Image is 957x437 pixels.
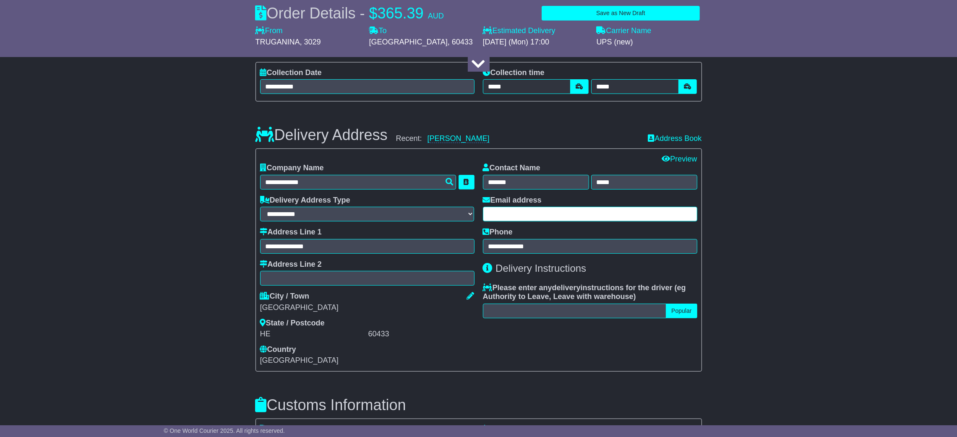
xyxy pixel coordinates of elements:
label: Address Line 1 [260,228,322,237]
span: AUD [428,12,444,20]
a: Preview [662,155,697,163]
label: Email address [483,196,542,205]
label: State / Postcode [260,319,325,328]
h3: Customs Information [256,397,702,414]
span: [GEOGRAPHIC_DATA] [369,38,448,46]
span: © One World Courier 2025. All rights reserved. [164,427,285,434]
span: TRUGANINA [256,38,300,46]
label: Estimated Delivery [483,26,588,36]
label: Contact Name [483,164,540,173]
label: Carrier Name [597,26,652,36]
label: What is the total value of the goods? [483,425,619,434]
label: Please enter any instructions for the driver ( ) [483,284,697,302]
span: $ [369,5,378,22]
button: Popular [666,304,697,318]
span: , 60433 [448,38,473,46]
div: [DATE] (Mon) 17:00 [483,38,588,47]
div: UPS (new) [597,38,702,47]
label: Address Line 2 [260,260,322,269]
label: Collection time [483,68,545,78]
label: City / Town [260,292,310,301]
label: Collection Date [260,68,322,78]
label: From [256,26,283,36]
div: HE [260,330,366,339]
label: Country [260,345,296,354]
label: Company Name [260,164,324,173]
label: Phone [483,228,513,237]
span: Delivery Instructions [495,263,586,274]
div: Order Details - [256,4,444,22]
label: To [369,26,387,36]
h3: Delivery Address [256,127,388,143]
div: [GEOGRAPHIC_DATA] [260,303,475,312]
button: Save as New Draft [542,6,699,21]
span: , 3029 [300,38,321,46]
span: eg Authority to Leave, Leave with warehouse [483,284,686,301]
span: [GEOGRAPHIC_DATA] [260,356,339,364]
a: [PERSON_NAME] [428,134,490,143]
label: Delivery Address Type [260,196,350,205]
label: Do you require a commercial invoice? [260,425,402,434]
div: Recent: [396,134,640,143]
div: 60433 [368,330,475,339]
span: delivery [552,284,581,292]
a: Address Book [648,134,701,143]
span: 365.39 [378,5,424,22]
